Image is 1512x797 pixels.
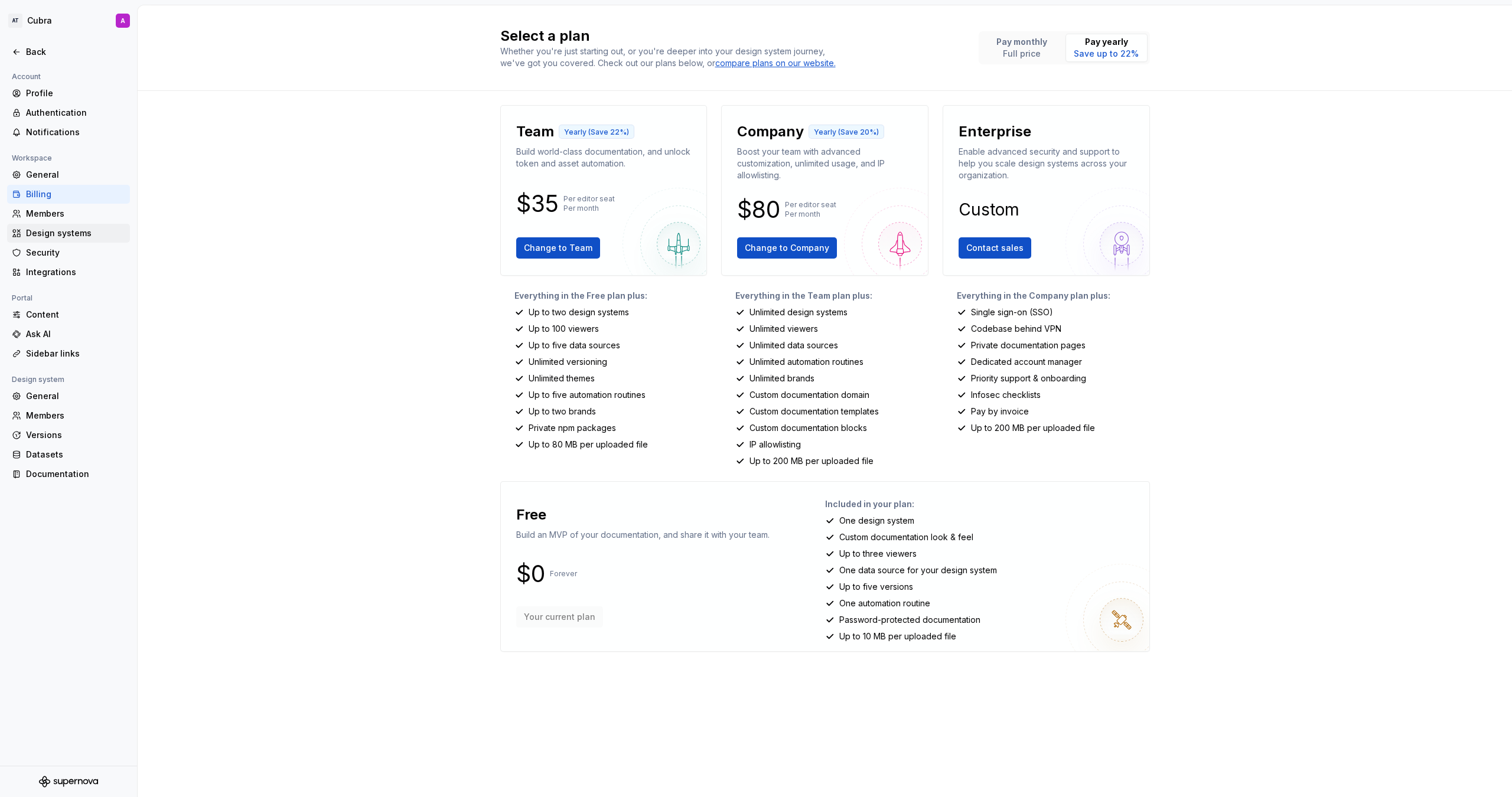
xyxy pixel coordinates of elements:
[7,445,130,464] a: Datasets
[839,515,914,527] p: One design system
[971,356,1082,368] p: Dedicated account manager
[120,16,125,25] div: A
[27,15,52,27] div: Cubra
[750,356,863,368] p: Unlimited automation routines
[750,455,874,467] p: Up to 200 MB per uploaded file
[966,242,1024,254] span: Contact sales
[7,204,130,223] a: Members
[959,146,1134,181] p: Enable advanced security and support to help you scale design systems across your organization.
[7,185,130,204] a: Billing
[959,237,1031,259] button: Contact sales
[516,146,692,169] p: Build world-class documentation, and unlock token and asset automation.
[26,208,125,220] div: Members
[971,422,1095,434] p: Up to 200 MB per uploaded file
[839,597,930,609] p: One automation routine
[715,57,836,69] a: compare plans on our website.
[971,373,1086,384] p: Priority support & onboarding
[750,406,879,417] p: Custom documentation templates
[500,45,843,69] div: Whether you're just starting out, or you're deeper into your design system journey, we've got you...
[529,389,646,401] p: Up to five automation routines
[750,389,869,401] p: Custom documentation domain
[26,429,125,441] div: Versions
[26,87,125,99] div: Profile
[839,614,980,626] p: Password-protected documentation
[524,242,592,254] span: Change to Team
[7,103,130,122] a: Authentication
[839,531,973,543] p: Custom documentation look & feel
[1074,48,1139,60] p: Save up to 22%
[7,43,130,61] a: Back
[26,410,125,422] div: Members
[745,242,829,254] span: Change to Company
[959,122,1031,141] p: Enterprise
[26,227,125,239] div: Design systems
[737,122,804,141] p: Company
[996,36,1047,48] p: Pay monthly
[529,323,599,335] p: Up to 100 viewers
[7,224,130,243] a: Design systems
[7,263,130,282] a: Integrations
[7,325,130,344] a: Ask AI
[750,373,814,384] p: Unlimited brands
[26,468,125,480] div: Documentation
[529,339,620,351] p: Up to five data sources
[7,305,130,324] a: Content
[516,237,600,259] button: Change to Team
[26,266,125,278] div: Integrations
[750,339,838,351] p: Unlimited data sources
[7,387,130,406] a: General
[971,406,1029,417] p: Pay by invoice
[750,323,818,335] p: Unlimited viewers
[564,128,629,137] p: Yearly (Save 22%)
[529,406,596,417] p: Up to two brands
[516,505,546,524] p: Free
[26,309,125,321] div: Content
[500,27,964,45] h2: Select a plan
[2,8,135,34] button: ATCubraA
[7,291,37,305] div: Portal
[996,48,1047,60] p: Full price
[839,564,997,576] p: One data source for your design system
[7,123,130,142] a: Notifications
[959,202,1019,217] p: Custom
[7,465,130,484] a: Documentation
[7,406,130,425] a: Members
[563,194,615,213] p: Per editor seat Per month
[971,306,1053,318] p: Single sign-on (SSO)
[957,290,1150,302] p: Everything in the Company plan plus:
[785,200,836,219] p: Per editor seat Per month
[981,34,1063,62] button: Pay monthlyFull price
[737,237,837,259] button: Change to Company
[7,373,69,387] div: Design system
[737,202,780,217] p: $80
[529,439,648,450] p: Up to 80 MB per uploaded file
[529,356,607,368] p: Unlimited versioning
[516,197,559,211] p: $35
[7,84,130,103] a: Profile
[529,422,616,434] p: Private npm packages
[516,567,545,581] p: $0
[1065,34,1148,62] button: Pay yearlySave up to 22%
[529,373,595,384] p: Unlimited themes
[7,70,45,84] div: Account
[26,348,125,360] div: Sidebar links
[737,146,913,181] p: Boost your team with advanced customization, unlimited usage, and IP allowlisting.
[529,306,629,318] p: Up to two design systems
[7,344,130,363] a: Sidebar links
[26,126,125,138] div: Notifications
[971,339,1086,351] p: Private documentation pages
[26,188,125,200] div: Billing
[839,548,917,560] p: Up to three viewers
[750,422,867,434] p: Custom documentation blocks
[39,776,98,788] svg: Supernova Logo
[839,631,956,642] p: Up to 10 MB per uploaded file
[7,165,130,184] a: General
[1074,36,1139,48] p: Pay yearly
[26,46,125,58] div: Back
[735,290,928,302] p: Everything in the Team plan plus:
[26,328,125,340] div: Ask AI
[26,449,125,460] div: Datasets
[26,390,125,402] div: General
[7,151,57,165] div: Workspace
